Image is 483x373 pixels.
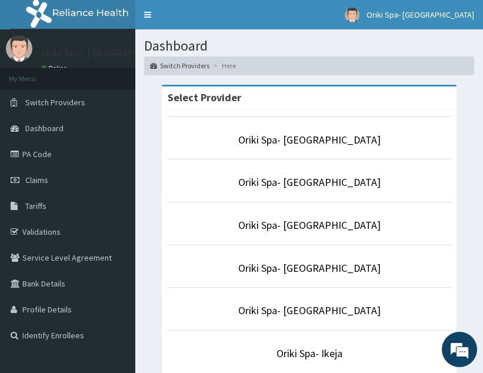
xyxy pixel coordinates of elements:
[168,91,241,104] strong: Select Provider
[25,97,85,108] span: Switch Providers
[367,9,474,20] span: Oriki Spa- [GEOGRAPHIC_DATA]
[277,347,342,360] a: Oriki Spa- Ikeja
[238,175,381,189] a: Oriki Spa- [GEOGRAPHIC_DATA]
[345,8,359,22] img: User Image
[6,35,32,62] img: User Image
[238,261,381,275] a: Oriki Spa- [GEOGRAPHIC_DATA]
[41,64,69,72] a: Online
[25,201,46,211] span: Tariffs
[238,218,381,232] a: Oriki Spa- [GEOGRAPHIC_DATA]
[25,123,64,134] span: Dashboard
[238,304,381,317] a: Oriki Spa- [GEOGRAPHIC_DATA]
[41,48,184,58] p: Oriki Spa- [GEOGRAPHIC_DATA]
[25,175,48,185] span: Claims
[211,61,236,71] li: Here
[144,38,474,54] h1: Dashboard
[238,133,381,146] a: Oriki Spa- [GEOGRAPHIC_DATA]
[150,61,209,71] a: Switch Providers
